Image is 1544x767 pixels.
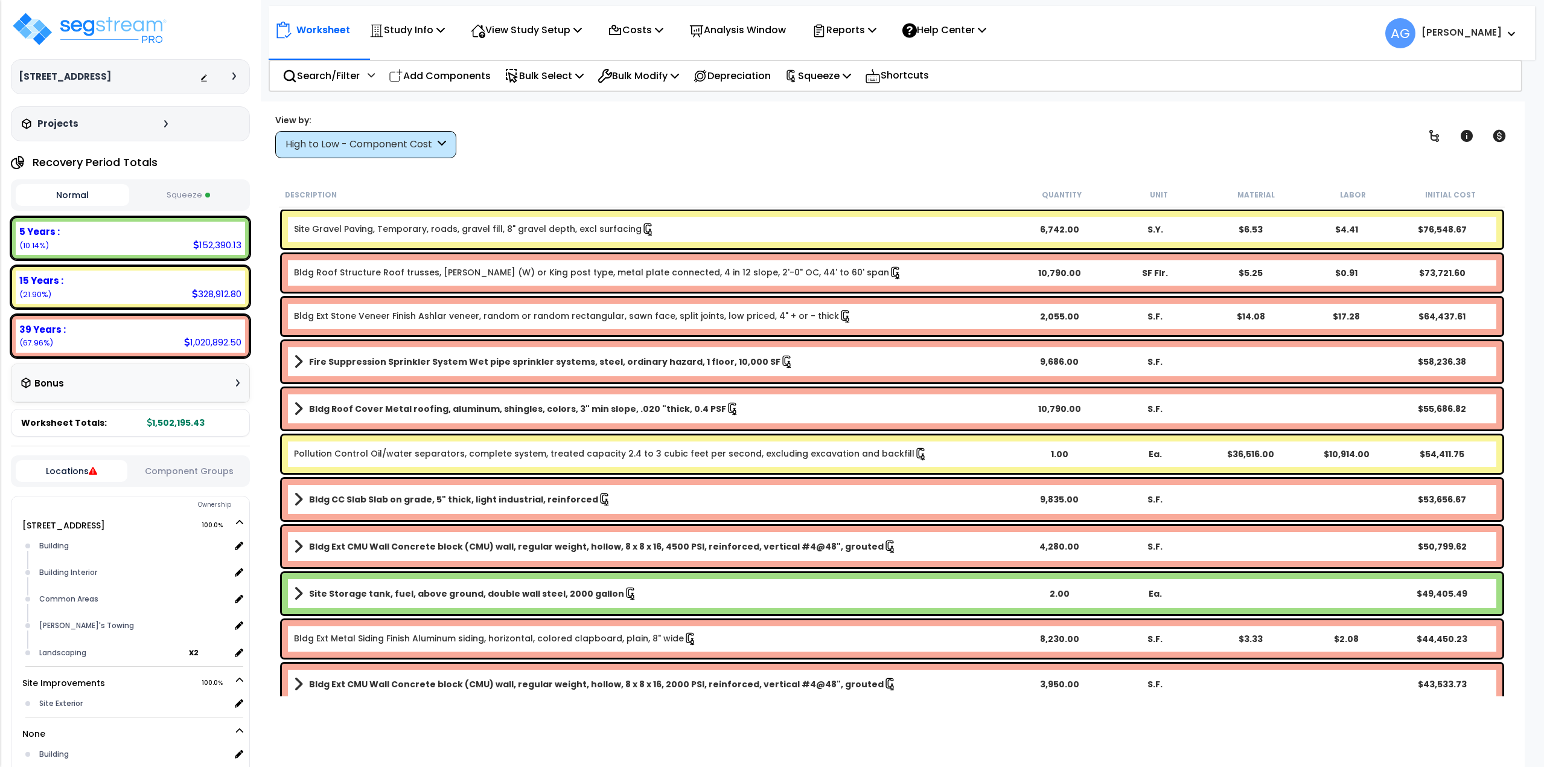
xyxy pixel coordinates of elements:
[1237,190,1275,200] small: Material
[1012,493,1108,505] div: 9,835.00
[294,266,902,280] a: Individual Item
[19,71,111,83] h3: [STREET_ADDRESS]
[19,338,53,348] small: 67.96003233747024%
[1107,541,1203,553] div: S.F.
[189,646,199,658] b: x
[309,588,624,600] b: Site Storage tank, fuel, above ground, double wall steel, 2000 gallon
[296,22,350,38] p: Worksheet
[36,747,231,762] div: Building
[1042,190,1082,200] small: Quantity
[309,541,884,553] b: Bldg Ext CMU Wall Concrete block (CMU) wall, regular weight, hollow, 8 x 8 x 16, 4500 PSI, reinfo...
[19,289,51,300] small: 21.895473347299426%
[1107,678,1203,690] div: S.F.
[1107,493,1203,505] div: S.F.
[202,676,234,690] span: 100.0%
[1394,633,1490,645] div: $44,450.23
[36,498,249,512] div: Ownership
[147,417,205,429] b: 1,502,195.43
[1012,223,1108,236] div: 6,742.00
[22,728,45,740] a: None
[1298,448,1394,460] div: $10,914.00
[1012,588,1108,600] div: 2.00
[294,448,928,461] a: Individual Item
[19,274,63,287] b: 15 Years :
[309,678,884,690] b: Bldg Ext CMU Wall Concrete block (CMU) wall, regular weight, hollow, 8 x 8 x 16, 2000 PSI, reinfo...
[1012,541,1108,553] div: 4,280.00
[36,539,231,553] div: Building
[1298,633,1394,645] div: $2.08
[1394,448,1490,460] div: $54,411.75
[1203,267,1299,279] div: $5.25
[132,185,246,206] button: Squeeze
[11,11,168,47] img: logo_pro_r.png
[36,565,231,580] div: Building Interior
[16,184,129,206] button: Normal
[294,310,852,323] a: Individual Item
[1203,448,1299,460] div: $36,516.00
[36,592,231,606] div: Common Areas
[785,68,851,84] p: Squeeze
[193,239,241,251] div: 152,390.13
[194,648,199,658] small: 2
[22,519,105,531] a: [STREET_ADDRESS] 100.0%
[16,460,127,482] button: Locations
[294,223,655,236] a: Individual Item
[294,400,1012,417] a: Assembly Title
[1394,678,1490,690] div: $43,533.73
[282,68,360,84] p: Search/Filter
[1012,310,1108,323] div: 2,055.00
[686,62,777,90] div: Depreciation
[369,22,445,38] p: Study Info
[294,538,1012,555] a: Assembly Title
[1012,403,1108,415] div: 10,790.00
[1394,223,1490,236] div: $76,548.67
[1394,267,1490,279] div: $73,721.60
[294,491,1012,508] a: Assembly Title
[189,645,231,660] span: location multiplier
[202,518,234,533] span: 100.0%
[192,287,241,300] div: 328,912.80
[36,696,231,711] div: Site Exterior
[1107,310,1203,323] div: S.F.
[689,22,786,38] p: Analysis Window
[1012,633,1108,645] div: 8,230.00
[19,225,60,238] b: 5 Years :
[294,353,1012,370] a: Assembly Title
[21,417,107,429] span: Worksheet Totals:
[902,22,986,38] p: Help Center
[1421,26,1502,39] b: [PERSON_NAME]
[812,22,876,38] p: Reports
[1107,267,1203,279] div: SF Flr.
[1107,403,1203,415] div: S.F.
[1107,588,1203,600] div: Ea.
[1298,310,1394,323] div: $17.28
[1394,541,1490,553] div: $50,799.62
[1012,267,1108,279] div: 10,790.00
[471,22,582,38] p: View Study Setup
[598,68,679,84] p: Bulk Modify
[133,464,245,478] button: Component Groups
[33,156,158,168] h4: Recovery Period Totals
[34,379,64,389] h3: Bonus
[1150,190,1168,200] small: Unit
[865,67,929,85] p: Shortcuts
[1012,448,1108,460] div: 1.00
[1012,356,1108,368] div: 9,686.00
[1203,223,1299,236] div: $6.53
[1107,448,1203,460] div: Ea.
[1394,310,1490,323] div: $64,437.61
[1012,678,1108,690] div: 3,950.00
[285,190,337,200] small: Description
[294,632,697,646] a: Individual Item
[1298,267,1394,279] div: $0.91
[294,585,1012,602] a: Assembly Title
[309,356,780,368] b: Fire Suppression Sprinkler System Wet pipe sprinkler systems, steel, ordinary hazard, 1 floor, 10...
[1107,356,1203,368] div: S.F.
[1203,310,1299,323] div: $14.08
[505,68,584,84] p: Bulk Select
[389,68,491,84] p: Add Components
[1394,588,1490,600] div: $49,405.49
[1107,633,1203,645] div: S.F.
[309,493,598,505] b: Bldg CC Slab Slab on grade, 5" thick, light industrial, reinforced
[19,240,49,251] small: 10.144494315230343%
